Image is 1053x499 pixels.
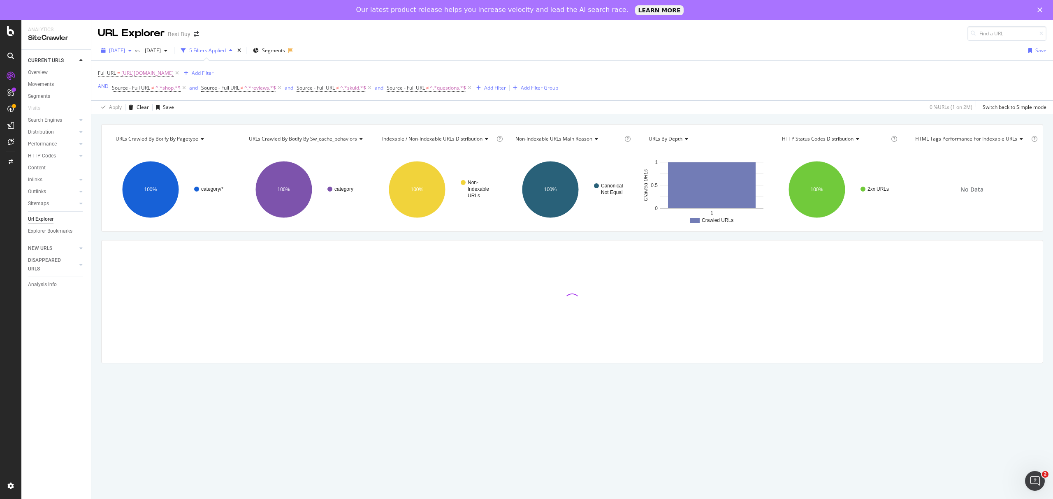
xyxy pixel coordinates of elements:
div: DISAPPEARED URLS [28,256,70,273]
text: Non- [468,180,478,185]
span: ≠ [426,84,429,91]
div: Visits [28,104,40,113]
div: Outlinks [28,187,46,196]
a: Performance [28,140,77,148]
button: Add Filter [473,83,506,93]
h4: HTML Tags Performance for Indexable URLs [914,132,1030,146]
span: HTML Tags Performance for Indexable URLs [915,135,1017,142]
div: Best Buy [168,30,190,38]
text: 1 [655,159,658,165]
div: Our latest product release helps you increase velocity and lead the AI search race. [356,6,629,14]
a: Explorer Bookmarks [28,227,85,236]
text: 100% [544,187,557,192]
button: [DATE] [98,44,135,57]
text: 0.5 [651,183,658,188]
text: 100% [810,187,823,192]
button: Clear [125,101,149,114]
text: category/* [201,186,223,192]
div: A chart. [641,154,770,225]
div: Analysis Info [28,280,57,289]
div: A chart. [241,154,370,225]
button: [DATE] [141,44,171,57]
button: Save [153,101,174,114]
a: Distribution [28,128,77,136]
button: Add Filter Group [510,83,558,93]
a: Movements [28,80,85,89]
button: and [285,84,293,92]
div: Save [1035,47,1046,54]
a: Content [28,164,85,172]
div: 0 % URLs ( 1 on 2M ) [930,104,972,111]
h4: URLs Crawled By Botify By pagetype [114,132,230,146]
iframe: Intercom live chat [1025,471,1045,491]
div: 5 Filters Applied [189,47,226,54]
span: = [117,69,120,76]
div: Content [28,164,46,172]
div: Inlinks [28,176,42,184]
a: Search Engines [28,116,77,125]
span: Source - Full URL [112,84,150,91]
a: Outlinks [28,187,77,196]
span: [URL][DOMAIN_NAME] [121,67,174,79]
h4: URLs Crawled By Botify By sw_cache_behaviors [247,132,369,146]
a: Analysis Info [28,280,85,289]
a: Inlinks [28,176,77,184]
div: Add Filter [484,84,506,91]
span: ^.*reviews.*$ [244,82,276,94]
div: and [189,84,198,91]
span: URLs Crawled By Botify By sw_cache_behaviors [249,135,357,142]
svg: A chart. [508,154,637,225]
div: Search Engines [28,116,62,125]
a: LEARN MORE [635,5,684,15]
button: Save [1025,44,1046,57]
div: Sitemaps [28,199,49,208]
div: Switch back to Simple mode [983,104,1046,111]
span: ≠ [151,84,154,91]
button: Add Filter [181,68,213,78]
text: Crawled URLs [643,169,649,201]
input: Find a URL [967,26,1046,41]
div: URL Explorer [98,26,165,40]
text: 100% [277,187,290,192]
text: 2xx URLs [867,186,889,192]
span: Segments [262,47,285,54]
div: HTTP Codes [28,152,56,160]
span: Non-Indexable URLs Main Reason [515,135,592,142]
button: AND [98,82,109,90]
div: Url Explorer [28,215,53,224]
svg: A chart. [374,154,503,225]
div: A chart. [108,154,237,225]
text: Indexable [468,186,489,192]
h4: HTTP Status Codes Distribution [780,132,889,146]
svg: A chart. [774,154,903,225]
div: and [285,84,293,91]
span: 2 [1042,471,1048,478]
a: CURRENT URLS [28,56,77,65]
div: SiteCrawler [28,33,84,43]
a: DISAPPEARED URLS [28,256,77,273]
span: Source - Full URL [297,84,335,91]
button: Switch back to Simple mode [979,101,1046,114]
div: Clear [137,104,149,111]
span: ^.*questions.*$ [430,82,466,94]
div: Movements [28,80,54,89]
span: No Data [960,185,983,194]
text: URLs [468,193,480,199]
a: Segments [28,92,85,101]
span: Source - Full URL [201,84,239,91]
div: Segments [28,92,50,101]
a: Url Explorer [28,215,85,224]
span: ^.*shop.*$ [155,82,181,94]
span: HTTP Status Codes Distribution [782,135,854,142]
div: Overview [28,68,48,77]
div: Apply [109,104,122,111]
span: Source - Full URL [387,84,425,91]
span: Indexable / Non-Indexable URLs distribution [382,135,482,142]
span: 2025 Jul. 29th [141,47,161,54]
a: NEW URLS [28,244,77,253]
text: 1 [710,210,713,216]
div: Save [163,104,174,111]
div: Distribution [28,128,54,136]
